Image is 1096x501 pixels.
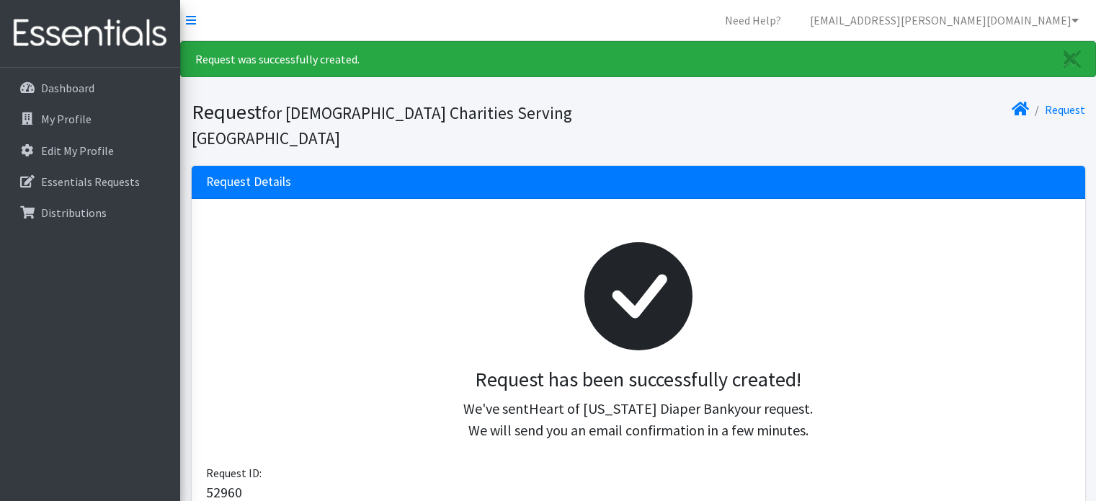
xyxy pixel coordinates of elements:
[6,105,174,133] a: My Profile
[206,174,291,190] h3: Request Details
[798,6,1090,35] a: [EMAIL_ADDRESS][PERSON_NAME][DOMAIN_NAME]
[41,81,94,95] p: Dashboard
[180,41,1096,77] div: Request was successfully created.
[1049,42,1095,76] a: Close
[192,99,633,149] h1: Request
[713,6,793,35] a: Need Help?
[218,398,1059,441] p: We've sent your request. We will send you an email confirmation in a few minutes.
[6,167,174,196] a: Essentials Requests
[6,9,174,58] img: HumanEssentials
[6,136,174,165] a: Edit My Profile
[41,174,140,189] p: Essentials Requests
[41,205,107,220] p: Distributions
[218,368,1059,392] h3: Request has been successfully created!
[1045,102,1085,117] a: Request
[192,102,572,148] small: for [DEMOGRAPHIC_DATA] Charities Serving [GEOGRAPHIC_DATA]
[6,74,174,102] a: Dashboard
[6,198,174,227] a: Distributions
[206,466,262,480] span: Request ID:
[41,143,114,158] p: Edit My Profile
[41,112,92,126] p: My Profile
[529,399,734,417] span: Heart of [US_STATE] Diaper Bank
